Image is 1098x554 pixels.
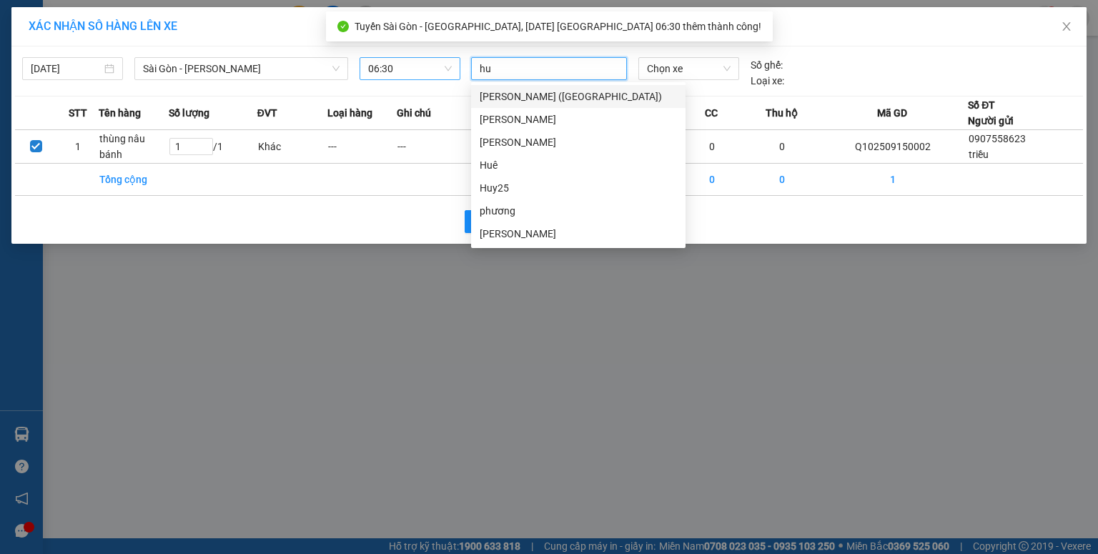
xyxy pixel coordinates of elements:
[69,105,87,121] span: STT
[1047,7,1087,47] button: Close
[817,164,968,196] td: 1
[397,130,467,164] td: ---
[969,149,989,160] span: triều
[327,130,397,164] td: ---
[817,130,968,164] td: Q102509150002
[471,85,686,108] div: Vương Trí Tài (Phú Hoà)
[1061,21,1072,32] span: close
[969,133,1026,144] span: 0907558623
[480,180,677,196] div: Huy25
[471,199,686,222] div: phương
[169,130,257,164] td: / 1
[397,105,431,121] span: Ghi chú
[99,164,169,196] td: Tổng cộng
[467,164,537,196] td: 1
[99,105,141,121] span: Tên hàng
[332,64,340,73] span: down
[480,89,677,104] div: [PERSON_NAME] ([GEOGRAPHIC_DATA])
[57,130,99,164] td: 1
[368,58,452,79] span: 06:30
[31,61,102,76] input: 15/09/2025
[480,226,677,242] div: [PERSON_NAME]
[968,97,1014,129] div: Số ĐT Người gửi
[471,154,686,177] div: Huê
[705,105,718,121] span: CC
[480,157,677,173] div: Huê
[257,130,327,164] td: Khác
[751,73,784,89] span: Loại xe:
[337,21,349,32] span: check-circle
[480,134,677,150] div: [PERSON_NAME]
[355,21,761,32] span: Tuyến Sài Gòn - [GEOGRAPHIC_DATA], [DATE] [GEOGRAPHIC_DATA] 06:30 thêm thành công!
[647,58,730,79] span: Chọn xe
[480,203,677,219] div: phương
[747,164,817,196] td: 0
[29,19,177,33] span: XÁC NHẬN SỐ HÀNG LÊN XE
[751,57,783,73] span: Số ghế:
[257,105,277,121] span: ĐVT
[677,130,747,164] td: 0
[747,130,817,164] td: 0
[766,105,798,121] span: Thu hộ
[471,131,686,154] div: Nguyễn Hữu Nhân
[677,164,747,196] td: 0
[327,105,372,121] span: Loại hàng
[99,130,169,164] td: thùng nâu bánh
[480,112,677,127] div: [PERSON_NAME]
[471,222,686,245] div: Trọng Hưng
[465,210,539,233] button: rollbackQuay lại
[877,105,907,121] span: Mã GD
[467,130,537,164] td: 1
[169,105,209,121] span: Số lượng
[143,58,340,79] span: Sài Gòn - Phương Lâm
[471,177,686,199] div: Huy25
[471,108,686,131] div: Vũ Đức Thuận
